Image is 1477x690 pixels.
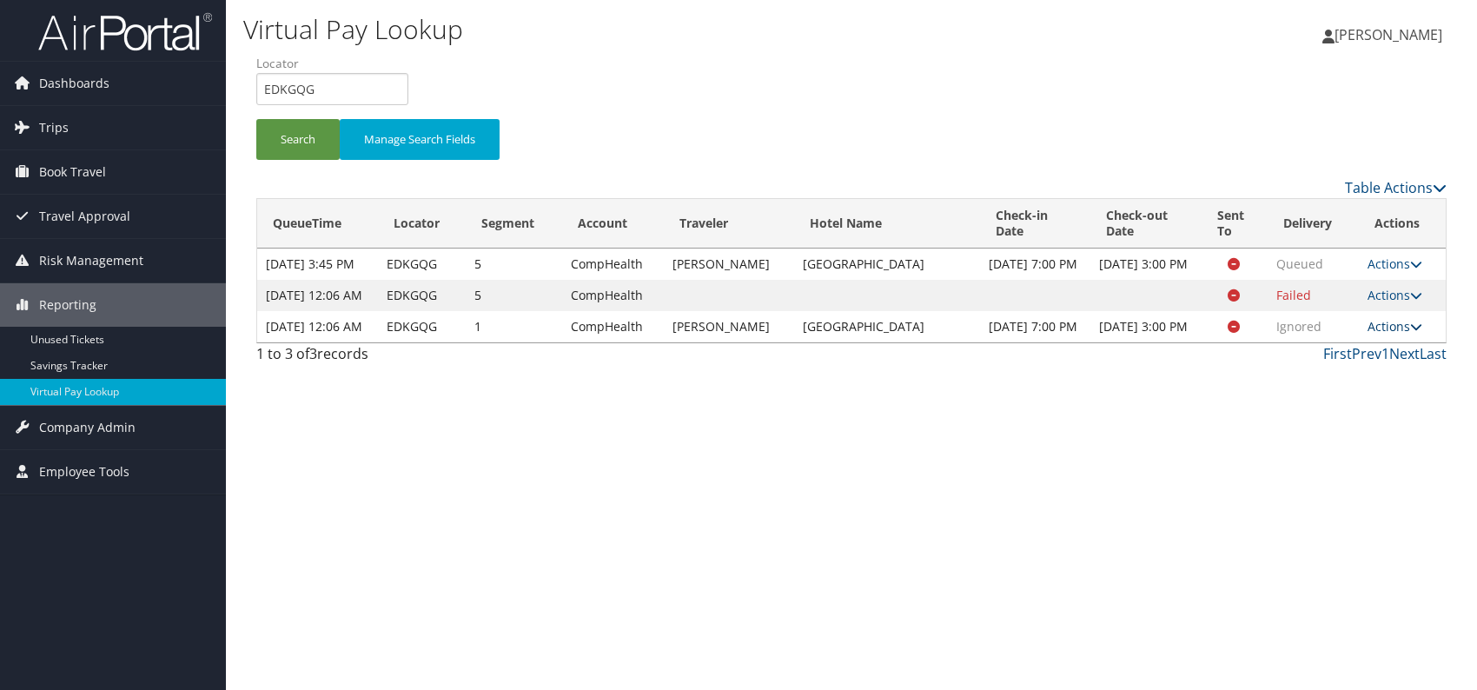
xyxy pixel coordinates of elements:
span: Employee Tools [39,450,129,494]
a: Actions [1368,318,1422,335]
th: Segment: activate to sort column ascending [466,199,561,249]
a: Actions [1368,287,1422,303]
h1: Virtual Pay Lookup [243,11,1054,48]
th: Account: activate to sort column ascending [562,199,664,249]
a: Table Actions [1345,178,1447,197]
th: Locator: activate to sort column ascending [378,199,466,249]
button: Search [256,119,340,160]
th: QueueTime: activate to sort column ascending [257,199,378,249]
td: [DATE] 12:06 AM [257,311,378,342]
button: Manage Search Fields [340,119,500,160]
span: Company Admin [39,406,136,449]
img: airportal-logo.png [38,11,212,52]
td: EDKGQG [378,311,466,342]
a: 1 [1381,344,1389,363]
span: Trips [39,106,69,149]
td: [PERSON_NAME] [664,249,794,280]
th: Check-out Date: activate to sort column ascending [1090,199,1201,249]
th: Traveler: activate to sort column ascending [664,199,794,249]
td: [DATE] 7:00 PM [980,311,1090,342]
span: Book Travel [39,150,106,194]
a: First [1323,344,1352,363]
span: [PERSON_NAME] [1335,25,1442,44]
td: CompHealth [562,249,664,280]
span: Dashboards [39,62,109,105]
td: CompHealth [562,311,664,342]
a: Prev [1352,344,1381,363]
div: 1 to 3 of records [256,343,534,373]
td: [DATE] 3:45 PM [257,249,378,280]
a: Last [1420,344,1447,363]
td: [DATE] 7:00 PM [980,249,1090,280]
td: 5 [466,249,561,280]
td: 5 [466,280,561,311]
th: Hotel Name: activate to sort column ascending [794,199,980,249]
td: EDKGQG [378,249,466,280]
span: Ignored [1276,318,1321,335]
a: [PERSON_NAME] [1322,9,1460,61]
td: [DATE] 3:00 PM [1090,311,1201,342]
td: [GEOGRAPHIC_DATA] [794,311,980,342]
span: Risk Management [39,239,143,282]
span: 3 [309,344,317,363]
span: Failed [1276,287,1311,303]
td: [DATE] 3:00 PM [1090,249,1201,280]
th: Sent To: activate to sort column ascending [1202,199,1268,249]
th: Actions [1359,199,1446,249]
td: CompHealth [562,280,664,311]
a: Next [1389,344,1420,363]
span: Travel Approval [39,195,130,238]
td: [PERSON_NAME] [664,311,794,342]
span: Reporting [39,283,96,327]
span: Queued [1276,255,1323,272]
label: Locator [256,55,421,72]
a: Actions [1368,255,1422,272]
td: 1 [466,311,561,342]
td: [DATE] 12:06 AM [257,280,378,311]
td: [GEOGRAPHIC_DATA] [794,249,980,280]
th: Check-in Date: activate to sort column ascending [980,199,1090,249]
th: Delivery: activate to sort column ascending [1268,199,1359,249]
td: EDKGQG [378,280,466,311]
